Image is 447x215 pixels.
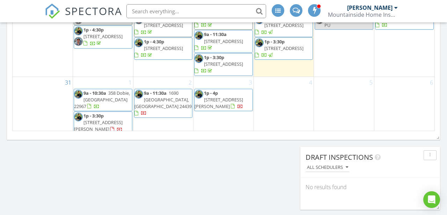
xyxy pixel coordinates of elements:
span: 1690 [GEOGRAPHIC_DATA], [GEOGRAPHIC_DATA] 24439 [134,90,192,109]
span: 9a - 11:30a [144,90,167,96]
span: [STREET_ADDRESS] [204,61,243,67]
a: 1p - 4p [STREET_ADDRESS][PERSON_NAME] [195,90,243,109]
a: 1p - 4:30p [STREET_ADDRESS] [134,38,183,58]
a: 9a - 11:30a [STREET_ADDRESS] [194,30,253,53]
a: Go to August 31, 2025 [64,77,73,88]
a: 1p - 3:30p [STREET_ADDRESS][PERSON_NAME] [74,112,132,134]
a: 1p - 3:30p [STREET_ADDRESS][PERSON_NAME] [74,113,123,132]
a: Go to September 4, 2025 [308,77,314,88]
img: 119126270_346553993152728_177732106936722833_n.jpg [74,113,83,121]
td: Go to September 2, 2025 [133,77,193,135]
td: Go to September 3, 2025 [193,77,254,135]
td: Go to September 5, 2025 [314,77,374,135]
span: [STREET_ADDRESS] [144,45,183,51]
img: 119126270_346553993152728_177732106936722833_n.jpg [255,38,264,47]
img: 119126270_346553993152728_177732106936722833_n.jpg [74,27,83,35]
span: 358 Dobie, [GEOGRAPHIC_DATA] 22967 [74,90,130,109]
span: 1p - 3:30p [204,54,224,60]
a: 1p - 3:30p [STREET_ADDRESS] [194,53,253,76]
input: Search everything... [126,4,266,18]
span: [STREET_ADDRESS] [264,45,303,51]
span: 1p - 3:30p [264,38,285,45]
img: 119126270_346553993152728_177732106936722833_n.jpg [195,54,203,63]
a: 1p - 4p [STREET_ADDRESS][PERSON_NAME] [194,89,253,112]
a: 1p - 3:30p [STREET_ADDRESS] [195,54,243,74]
img: 119126270_346553993152728_177732106936722833_n.jpg [134,38,143,47]
div: All schedulers [307,165,348,170]
a: Go to September 5, 2025 [368,77,374,88]
img: img_4891_4.jpeg [74,37,83,46]
a: Go to September 6, 2025 [428,77,434,88]
td: Go to September 6, 2025 [374,77,434,135]
span: 1p - 3:30p [83,113,104,119]
a: 9a - 11:30a [STREET_ADDRESS] [195,31,243,51]
div: Open Intercom Messenger [423,191,440,208]
div: Mountainside Home Inspections, LLC [328,11,398,18]
img: 119126270_346553993152728_177732106936722833_n.jpg [195,90,203,99]
td: Go to September 4, 2025 [254,77,314,135]
a: 9a - 11:30a 1690 [GEOGRAPHIC_DATA], [GEOGRAPHIC_DATA] 24439 [134,89,193,118]
span: 9a - 11:30a [204,31,227,37]
a: 9a - 10:30a 358 Dobie, [GEOGRAPHIC_DATA] 22967 [74,90,130,109]
a: 9a - 11:30a 1690 [GEOGRAPHIC_DATA], [GEOGRAPHIC_DATA] 24439 [134,90,192,116]
a: SPECTORA [45,9,122,24]
a: Go to September 3, 2025 [248,77,254,88]
span: [STREET_ADDRESS][PERSON_NAME] [74,119,123,132]
img: 119126270_346553993152728_177732106936722833_n.jpg [134,90,143,99]
span: [STREET_ADDRESS] [144,22,183,28]
a: 9a - 10:30a 358 Dobie, [GEOGRAPHIC_DATA] 22967 [74,89,132,112]
a: Go to September 2, 2025 [187,77,193,88]
a: 9a - 12p [STREET_ADDRESS] [134,14,193,37]
a: 1p - 3:30p [STREET_ADDRESS] [255,37,313,60]
div: [PERSON_NAME] [347,4,393,11]
a: 9a - 12p [STREET_ADDRESS] [134,15,183,35]
td: Go to September 1, 2025 [73,77,133,135]
img: The Best Home Inspection Software - Spectora [45,3,60,19]
a: 1p - 4:30p [STREET_ADDRESS] [134,37,193,60]
td: Go to August 31, 2025 [13,77,73,135]
a: 1p - 4:30p [STREET_ADDRESS] [74,26,132,49]
span: [STREET_ADDRESS] [204,38,243,44]
span: 1p - 4p [204,90,218,96]
span: [STREET_ADDRESS] [264,22,303,28]
img: 119126270_346553993152728_177732106936722833_n.jpg [195,31,203,40]
span: 1p - 4:30p [83,27,104,33]
span: 1p - 4:30p [144,38,164,45]
span: 9a - 10:30a [83,90,106,96]
span: SPECTORA [65,3,122,18]
span: [STREET_ADDRESS][PERSON_NAME] [195,96,243,109]
a: 1p - 3:30p [STREET_ADDRESS] [255,38,303,58]
a: Go to September 1, 2025 [127,77,133,88]
a: 9a - 12p [STREET_ADDRESS] [195,8,243,28]
img: 119126270_346553993152728_177732106936722833_n.jpg [74,90,83,99]
span: [STREET_ADDRESS] [83,33,123,40]
a: 9a - 11:30a [STREET_ADDRESS] [255,14,313,37]
a: 1p - 4:30p [STREET_ADDRESS] [83,27,123,46]
span: Draft Inspections [306,152,373,162]
a: 9a - 12:30p [STREET_ADDRESS] [375,8,424,28]
div: No results found [300,178,440,196]
button: All schedulers [306,163,350,172]
a: 9a - 11:30a [STREET_ADDRESS] [255,15,303,35]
